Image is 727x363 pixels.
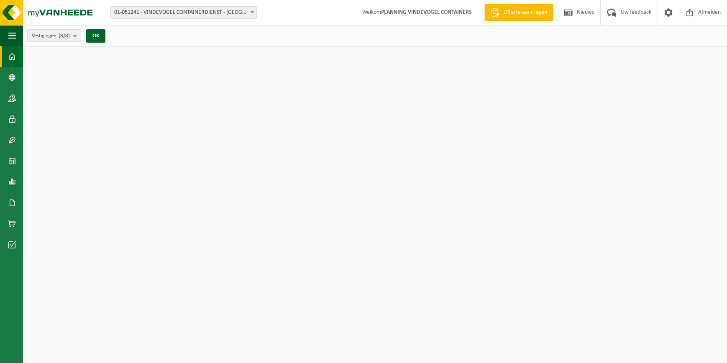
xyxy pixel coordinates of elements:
button: Vestigingen(8/8) [27,29,81,42]
span: Vestigingen [32,30,70,42]
span: 01-051241 - VINDEVOGEL CONTAINERDIENST - OUDENAARDE - OUDENAARDE [111,7,256,18]
a: Offerte aanvragen [484,4,553,21]
strong: PLANNING VINDEVOGEL CONTAINERS [381,9,472,15]
button: OK [86,29,105,43]
span: Offerte aanvragen [502,8,549,17]
span: 01-051241 - VINDEVOGEL CONTAINERDIENST - OUDENAARDE - OUDENAARDE [110,6,257,19]
count: (8/8) [59,33,70,38]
